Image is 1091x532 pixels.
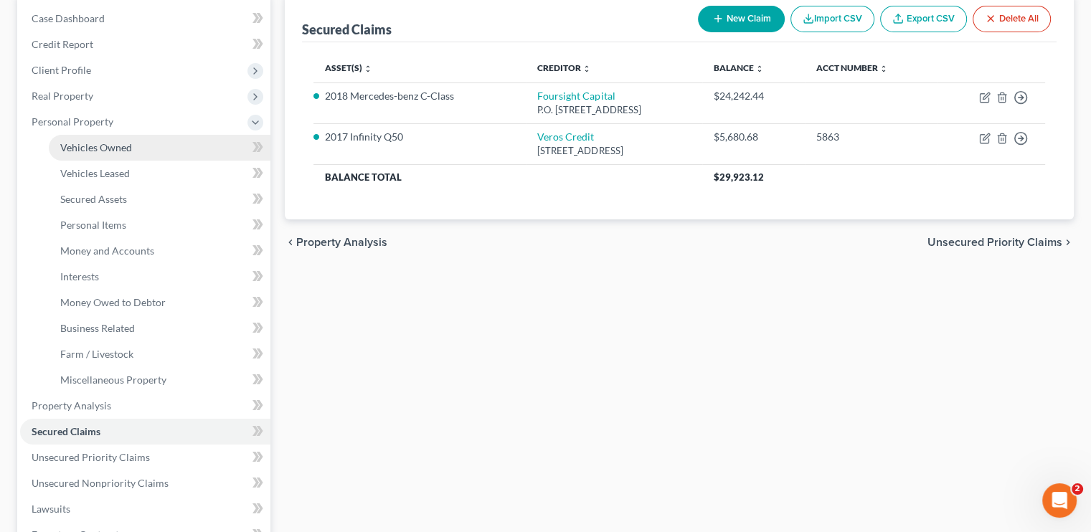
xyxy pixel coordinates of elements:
[32,451,150,463] span: Unsecured Priority Claims
[1062,237,1074,248] i: chevron_right
[325,89,514,103] li: 2018 Mercedes-benz C-Class
[296,237,387,248] span: Property Analysis
[32,90,93,102] span: Real Property
[60,322,135,334] span: Business Related
[325,62,372,73] a: Asset(s) unfold_more
[285,237,387,248] button: chevron_left Property Analysis
[60,219,126,231] span: Personal Items
[49,290,270,315] a: Money Owed to Debtor
[32,425,100,437] span: Secured Claims
[60,374,166,386] span: Miscellaneous Property
[49,264,270,290] a: Interests
[698,6,785,32] button: New Claim
[20,496,270,522] a: Lawsuits
[714,62,764,73] a: Balance unfold_more
[537,130,594,143] a: Veros Credit
[927,237,1074,248] button: Unsecured Priority Claims chevron_right
[714,89,793,103] div: $24,242.44
[60,270,99,282] span: Interests
[313,164,702,190] th: Balance Total
[32,38,93,50] span: Credit Report
[49,367,270,393] a: Miscellaneous Property
[32,64,91,76] span: Client Profile
[49,238,270,264] a: Money and Accounts
[20,6,270,32] a: Case Dashboard
[1072,483,1083,495] span: 2
[32,12,105,24] span: Case Dashboard
[880,6,967,32] a: Export CSV
[927,237,1062,248] span: Unsecured Priority Claims
[302,21,392,38] div: Secured Claims
[20,445,270,470] a: Unsecured Priority Claims
[755,65,764,73] i: unfold_more
[816,130,925,144] div: 5863
[32,399,111,412] span: Property Analysis
[20,32,270,57] a: Credit Report
[32,477,169,489] span: Unsecured Nonpriority Claims
[60,296,166,308] span: Money Owed to Debtor
[537,90,615,102] a: Foursight Capital
[879,65,888,73] i: unfold_more
[973,6,1051,32] button: Delete All
[537,62,591,73] a: Creditor unfold_more
[49,341,270,367] a: Farm / Livestock
[60,141,132,153] span: Vehicles Owned
[60,348,133,360] span: Farm / Livestock
[49,161,270,186] a: Vehicles Leased
[20,419,270,445] a: Secured Claims
[32,115,113,128] span: Personal Property
[49,135,270,161] a: Vehicles Owned
[60,244,154,257] span: Money and Accounts
[714,171,764,183] span: $29,923.12
[790,6,874,32] button: Import CSV
[1042,483,1077,518] iframe: Intercom live chat
[285,237,296,248] i: chevron_left
[49,315,270,341] a: Business Related
[60,193,127,205] span: Secured Assets
[582,65,591,73] i: unfold_more
[32,503,70,515] span: Lawsuits
[537,103,691,117] div: P.O. [STREET_ADDRESS]
[60,167,130,179] span: Vehicles Leased
[20,393,270,419] a: Property Analysis
[49,212,270,238] a: Personal Items
[325,130,514,144] li: 2017 Infinity Q50
[537,144,691,158] div: [STREET_ADDRESS]
[49,186,270,212] a: Secured Assets
[816,62,888,73] a: Acct Number unfold_more
[364,65,372,73] i: unfold_more
[714,130,793,144] div: $5,680.68
[20,470,270,496] a: Unsecured Nonpriority Claims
